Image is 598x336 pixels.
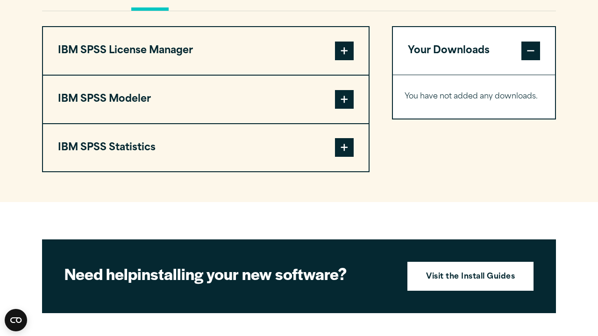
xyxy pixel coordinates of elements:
button: Your Downloads [393,27,555,75]
button: IBM SPSS License Manager [43,27,369,75]
strong: Need help [64,262,137,285]
div: Your Downloads [393,75,555,119]
p: You have not added any downloads. [405,90,543,104]
a: Visit the Install Guides [407,262,534,291]
button: IBM SPSS Modeler [43,76,369,123]
strong: Visit the Install Guides [426,271,515,283]
h2: installing your new software? [64,263,392,284]
button: IBM SPSS Statistics [43,124,369,172]
button: Open CMP widget [5,309,27,331]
